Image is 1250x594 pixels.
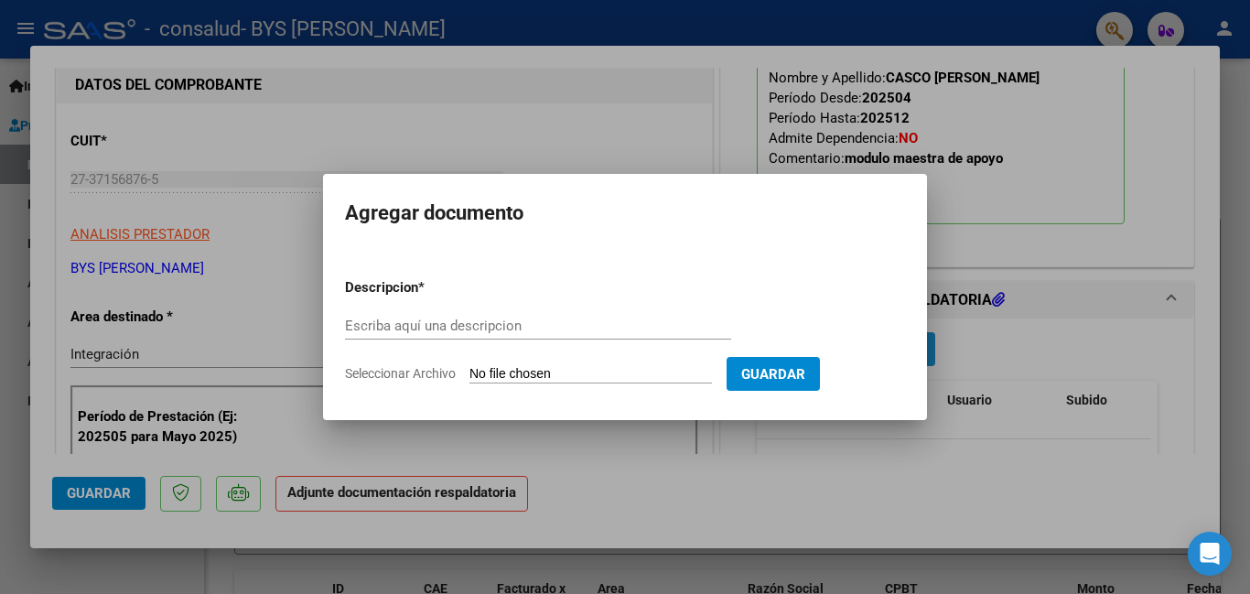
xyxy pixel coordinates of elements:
[1188,532,1232,576] div: Open Intercom Messenger
[345,196,905,231] h2: Agregar documento
[345,366,456,381] span: Seleccionar Archivo
[741,366,805,383] span: Guardar
[727,357,820,391] button: Guardar
[345,277,513,298] p: Descripcion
